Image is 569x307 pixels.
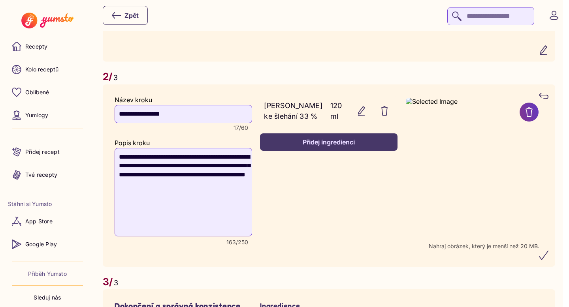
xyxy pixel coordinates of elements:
[113,72,118,83] p: 3
[269,138,389,146] div: Přidej ingredienci
[25,240,57,248] p: Google Play
[103,69,113,84] p: 2/
[28,270,67,278] a: Příběh Yumsto
[406,98,543,236] img: Selected Image
[264,100,322,122] p: [PERSON_NAME] ke šlehání 33 %
[25,148,60,156] p: Přidej recept
[8,212,87,231] a: App Store
[8,37,87,56] a: Recepty
[21,13,73,28] img: Yumsto logo
[8,60,87,79] a: Kolo receptů
[115,139,150,147] label: Popis kroku
[25,171,57,179] p: Tvé recepty
[25,43,47,51] p: Recepty
[8,83,87,102] a: Oblíbené
[234,125,248,131] span: Character count
[34,294,61,301] p: Sleduj nás
[260,133,398,151] button: Přidej ingredienci
[112,11,139,20] div: Zpět
[226,239,248,245] span: Character count
[103,275,113,290] p: 3/
[8,106,87,125] a: Yumlogy
[25,66,59,73] p: Kolo receptů
[429,243,539,249] p: Nahraj obrázek, který je menší než 20 MB.
[115,96,152,104] label: Název kroku
[8,142,87,161] a: Přidej recept
[8,165,87,184] a: Tvé recepty
[8,235,87,254] a: Google Play
[25,111,48,119] p: Yumlogy
[114,277,118,288] p: 3
[330,100,344,122] p: 120 ml
[103,6,148,25] button: Zpět
[8,200,87,208] li: Stáhni si Yumsto
[25,217,53,225] p: App Store
[25,88,49,96] p: Oblíbené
